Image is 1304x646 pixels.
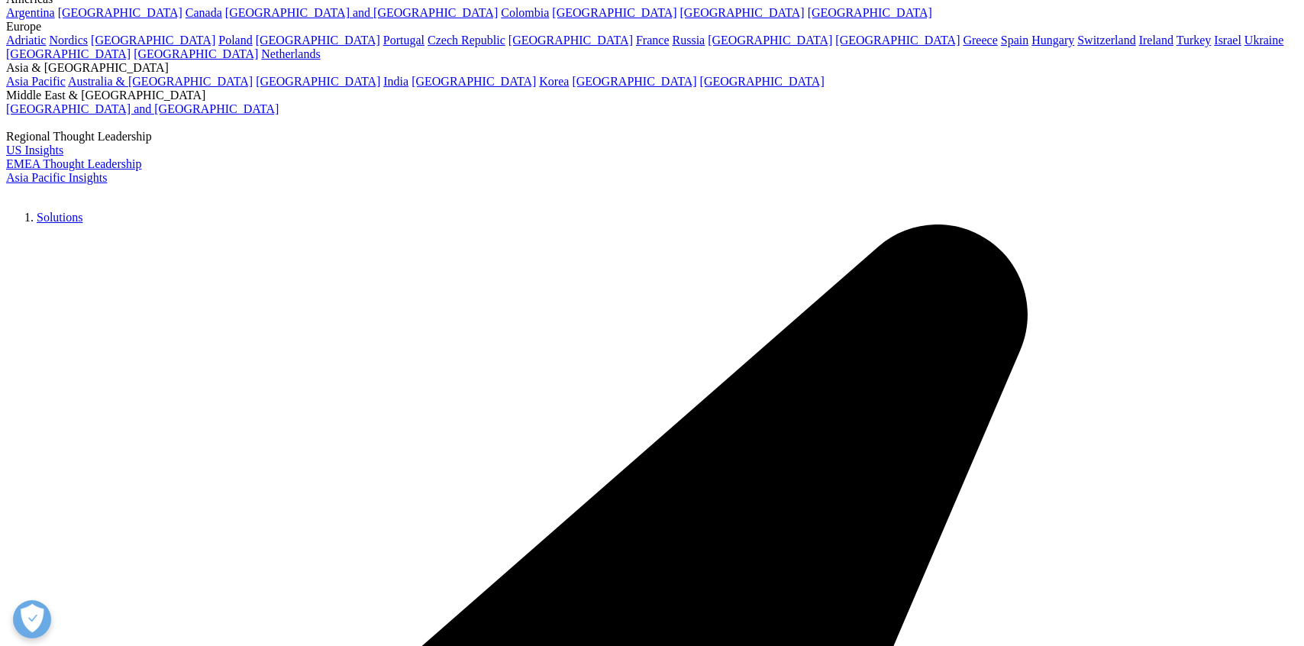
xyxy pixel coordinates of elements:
[501,6,549,19] a: Colombia
[49,34,88,47] a: Nordics
[552,6,676,19] a: [GEOGRAPHIC_DATA]
[68,75,253,88] a: Australia & [GEOGRAPHIC_DATA]
[6,102,279,115] a: [GEOGRAPHIC_DATA] and [GEOGRAPHIC_DATA]
[6,75,66,88] a: Asia Pacific
[225,6,498,19] a: [GEOGRAPHIC_DATA] and [GEOGRAPHIC_DATA]
[428,34,505,47] a: Czech Republic
[6,20,1298,34] div: Europe
[808,6,932,19] a: [GEOGRAPHIC_DATA]
[963,34,997,47] a: Greece
[1001,34,1028,47] a: Spain
[1077,34,1135,47] a: Switzerland
[58,6,182,19] a: [GEOGRAPHIC_DATA]
[383,34,424,47] a: Portugal
[6,89,1298,102] div: Middle East & [GEOGRAPHIC_DATA]
[134,47,258,60] a: [GEOGRAPHIC_DATA]
[13,600,51,638] button: Open Preferences
[680,6,805,19] a: [GEOGRAPHIC_DATA]
[1244,34,1284,47] a: Ukraine
[835,34,960,47] a: [GEOGRAPHIC_DATA]
[412,75,536,88] a: [GEOGRAPHIC_DATA]
[37,211,82,224] a: Solutions
[6,34,46,47] a: Adriatic
[256,75,380,88] a: [GEOGRAPHIC_DATA]
[572,75,696,88] a: [GEOGRAPHIC_DATA]
[539,75,569,88] a: Korea
[1214,34,1241,47] a: Israel
[6,6,55,19] a: Argentina
[218,34,252,47] a: Poland
[508,34,633,47] a: [GEOGRAPHIC_DATA]
[708,34,832,47] a: [GEOGRAPHIC_DATA]
[6,144,63,157] a: US Insights
[1031,34,1074,47] a: Hungary
[256,34,380,47] a: [GEOGRAPHIC_DATA]
[673,34,705,47] a: Russia
[6,47,131,60] a: [GEOGRAPHIC_DATA]
[700,75,825,88] a: [GEOGRAPHIC_DATA]
[91,34,215,47] a: [GEOGRAPHIC_DATA]
[6,130,1298,144] div: Regional Thought Leadership
[6,171,107,184] a: Asia Pacific Insights
[261,47,320,60] a: Netherlands
[636,34,670,47] a: France
[383,75,408,88] a: India
[186,6,222,19] a: Canada
[6,61,1298,75] div: Asia & [GEOGRAPHIC_DATA]
[1139,34,1173,47] a: Ireland
[6,157,141,170] a: EMEA Thought Leadership
[1177,34,1212,47] a: Turkey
